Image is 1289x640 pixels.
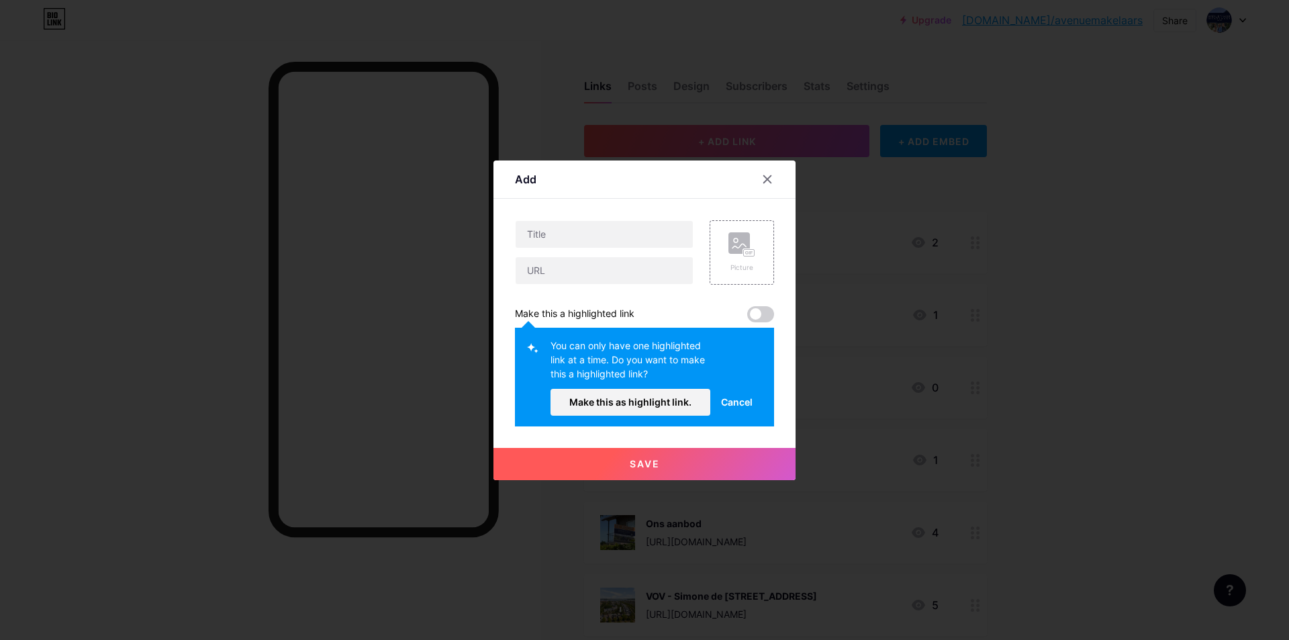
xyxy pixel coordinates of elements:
span: Make this as highlight link. [569,396,691,408]
button: Cancel [710,389,763,416]
input: Title [516,221,693,248]
span: Save [630,458,660,469]
button: Save [493,448,796,480]
div: Make this a highlighted link [515,306,634,322]
div: Picture [728,263,755,273]
span: Cancel [721,395,753,409]
button: Make this as highlight link. [551,389,710,416]
div: You can only have one highlighted link at a time. Do you want to make this a highlighted link? [551,338,710,389]
div: Add [515,171,536,187]
input: URL [516,257,693,284]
